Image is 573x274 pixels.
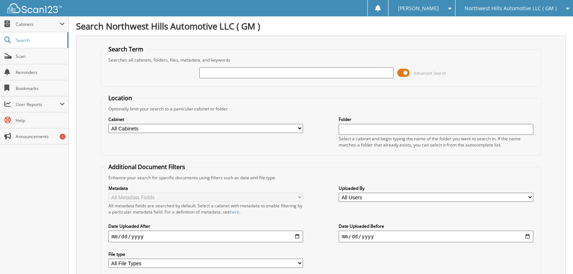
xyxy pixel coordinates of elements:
legend: Location [105,94,136,102]
div: All metadata fields are searched by default. Select a cabinet with metadata to enable filtering b... [108,203,303,215]
h1: Search Northwest Hills Automotive LLC ( GM ) [76,20,566,32]
iframe: Chat Widget [537,239,573,274]
legend: Additional Document Filters [105,163,189,171]
input: end [339,231,533,242]
span: Northwest Hills Automotive LLC ( GM ) [465,6,557,11]
span: Cabinets [16,21,60,27]
label: Date Uploaded Before [339,223,533,229]
span: Reminders [16,69,65,75]
label: File type [108,251,303,257]
div: Searches all cabinets, folders, files, metadata, and keywords [105,57,537,63]
div: 1 [60,134,65,140]
span: Bookmarks [16,85,65,91]
img: scan123-logo-white.svg [7,3,62,13]
label: Date Uploaded After [108,223,303,229]
span: Scan [16,53,65,59]
span: Help [16,117,65,124]
legend: Search Term [105,45,147,53]
a: here [230,209,239,215]
div: Optionally limit your search to a particular cabinet or folder [105,106,537,112]
label: Cabinet [108,116,303,122]
span: Announcements [16,133,65,140]
span: [PERSON_NAME] [398,6,439,11]
div: Select a cabinet and begin typing the name of the folder you want to search in. If the name match... [339,136,533,148]
input: start [108,231,303,242]
label: Metadata [108,185,303,191]
label: Folder [339,116,533,122]
div: Enhance your search for specific documents using filters such as date and file type. [105,175,537,181]
span: Search [16,37,64,43]
label: Uploaded By [339,185,533,191]
span: User Reports [16,101,60,107]
span: Advanced Search [414,70,446,76]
